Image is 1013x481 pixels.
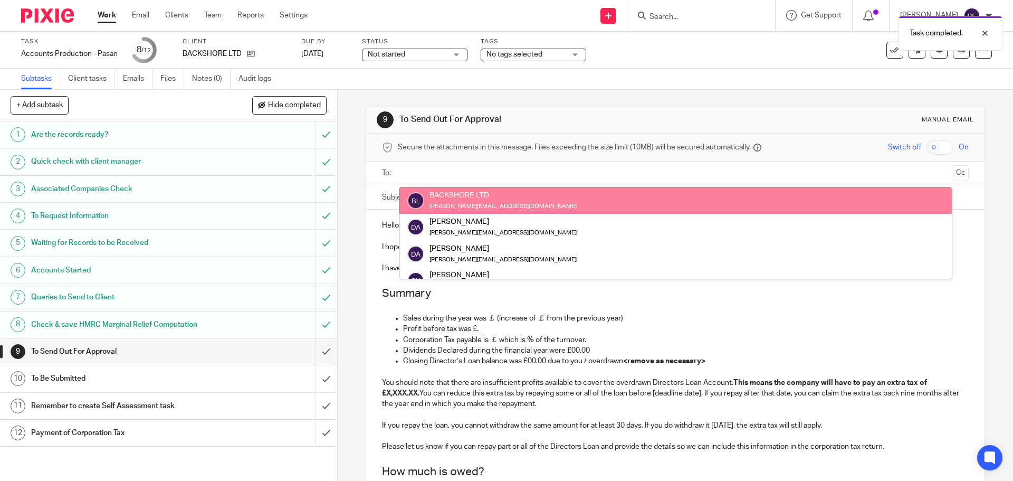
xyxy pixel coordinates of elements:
a: Work [98,10,116,21]
p: You should note that there are insufficient profits available to cover the overdrawn Directors Lo... [382,378,968,410]
h1: Associated Companies Check [31,181,214,197]
h1: Remember to create Self Assessment task [31,398,214,414]
a: Files [160,69,184,89]
h1: To Send Out For Approval [31,344,214,360]
img: svg%3E [407,192,424,209]
span: Not started [368,51,405,58]
div: 4 [11,209,25,223]
div: Manual email [922,116,974,124]
div: 5 [11,236,25,251]
h2: Summary [382,285,968,303]
div: [PERSON_NAME] [429,270,577,280]
div: 12 [11,426,25,440]
img: svg%3E [407,272,424,289]
label: Tags [481,37,586,46]
p: Dividends Declared during the financial year were £00.00 [403,345,968,356]
img: svg%3E [963,7,980,24]
a: Client tasks [68,69,115,89]
div: BACKSHORE LTD [429,190,577,201]
a: Clients [165,10,188,21]
p: I have now completed work on your Company's Accounts, CT600 Tax Returns and Corporation Tax Compu... [382,263,968,273]
h1: Check & save HMRC Marginal Relief Computation [31,317,214,333]
label: Subject: [382,192,409,203]
small: [PERSON_NAME][EMAIL_ADDRESS][DOMAIN_NAME] [429,230,577,235]
div: 8 [11,317,25,332]
p: BACKSHORE LTD [183,49,242,59]
label: Due by [301,37,349,46]
h1: Queries to Send to Client [31,289,214,305]
a: Team [204,10,222,21]
p: Hello [[Contact: Greeting]], [382,220,968,231]
p: I hope you are well. [382,242,968,252]
div: 1 [11,127,25,142]
p: Sales during the year was ￡ (increase of ￡ from the previous year) [403,313,968,324]
h1: To Send Out For Approval [399,114,698,125]
img: Pixie [21,8,74,23]
a: Subtasks [21,69,60,89]
h1: To Be Submitted [31,371,214,386]
p: Corporation Tax payable is ￡ which is % of the turnover. [403,335,968,345]
a: Audit logs [238,69,279,89]
h1: To Request Information [31,208,214,224]
small: /12 [141,48,151,53]
div: 7 [11,290,25,305]
div: 3 [11,182,25,196]
h1: Accounts Started [31,262,214,278]
a: Notes (0) [192,69,231,89]
img: svg%3E [407,219,424,235]
div: 9 [11,344,25,359]
h1: Are the records ready? [31,127,214,143]
span: [DATE] [301,50,323,58]
p: Please let us know if you can repay part or all of the Directors Loan and provide the details so ... [382,441,968,452]
small: [PERSON_NAME][EMAIL_ADDRESS][DOMAIN_NAME] [429,203,577,209]
label: To: [382,168,394,178]
div: 10 [11,371,25,386]
div: 9 [377,111,394,128]
p: Profit before tax was £. [403,324,968,334]
button: Hide completed [252,96,327,114]
small: [PERSON_NAME][EMAIL_ADDRESS][DOMAIN_NAME] [429,257,577,262]
label: Status [362,37,467,46]
div: Accounts Production - Pasan [21,49,118,59]
div: 8 [137,44,151,56]
span: No tags selected [486,51,542,58]
a: Reports [237,10,264,21]
label: Task [21,37,118,46]
span: On [959,142,969,153]
p: Closing Director’s Loan balance was £00.00 due to you / overdrawn [403,356,968,366]
img: svg%3E [407,246,424,262]
button: + Add subtask [11,96,69,114]
div: 6 [11,263,25,278]
a: Email [132,10,149,21]
a: Emails [123,69,152,89]
h2: How much is owed? [382,463,968,481]
strong: <remove as necessary> [623,357,705,365]
h1: Waiting for Records to be Received [31,235,214,251]
span: Switch off [888,142,921,153]
label: Client [183,37,288,46]
p: Task completed. [910,28,963,39]
h1: Payment of Corporation Tax [31,425,214,441]
button: Cc [953,165,969,181]
div: [PERSON_NAME] [429,216,577,227]
p: If you repay the loan, you cannot withdraw the same amount for at least 30 days. If you do withdr... [382,420,968,431]
a: Settings [280,10,308,21]
div: 2 [11,155,25,169]
div: [PERSON_NAME] [429,243,577,253]
h1: Quick check with client manager [31,154,214,169]
div: 11 [11,399,25,413]
span: Secure the attachments in this message. Files exceeding the size limit (10MB) will be secured aut... [398,142,751,153]
span: Hide completed [268,101,321,110]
